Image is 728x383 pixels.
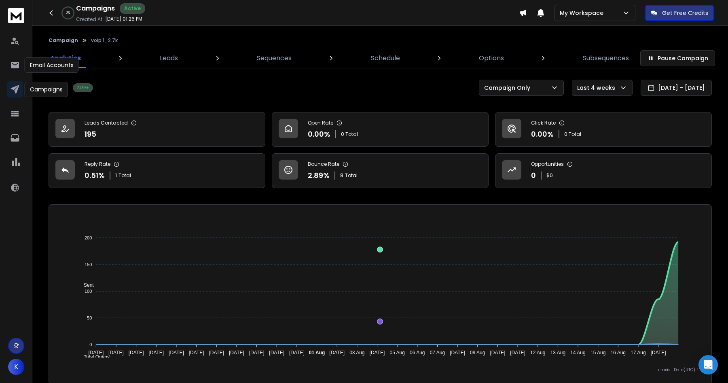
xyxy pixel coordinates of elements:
a: Subsequences [578,49,634,68]
tspan: 14 Aug [571,350,586,355]
p: 0 Total [564,131,581,138]
button: K [8,359,24,375]
p: Get Free Credits [662,9,708,17]
p: Click Rate [531,120,556,126]
p: Sequences [257,53,292,63]
p: Schedule [371,53,400,63]
tspan: [DATE] [330,350,345,355]
tspan: 07 Aug [430,350,445,355]
h1: Campaigns [76,4,115,13]
tspan: 01 Aug [309,350,325,355]
span: Total Opens [78,354,110,360]
tspan: [DATE] [189,350,204,355]
tspan: 100 [85,289,92,294]
p: Open Rate [308,120,333,126]
tspan: [DATE] [209,350,224,355]
p: x-axis : Date(UTC) [62,367,698,373]
p: Last 4 weeks [577,84,618,92]
p: 2.89 % [308,170,330,181]
tspan: [DATE] [229,350,244,355]
tspan: [DATE] [89,350,104,355]
a: Opportunities0$0 [495,153,712,188]
div: Email Accounts [25,57,79,73]
tspan: [DATE] [108,350,124,355]
tspan: 03 Aug [350,350,365,355]
img: logo [8,8,24,23]
tspan: 17 Aug [631,350,646,355]
tspan: [DATE] [450,350,466,355]
p: Reply Rate [85,161,110,167]
button: Campaign [49,37,78,44]
div: Campaigns [25,82,68,97]
p: Campaign Only [484,84,533,92]
a: Open Rate0.00%0 Total [272,112,489,147]
tspan: [DATE] [249,350,265,355]
tspan: 200 [85,235,92,240]
a: Click Rate0.00%0 Total [495,112,712,147]
p: Options [479,53,504,63]
p: Leads [160,53,178,63]
p: voip 1 , 2.7k [91,37,118,44]
span: 8 [340,172,343,179]
button: [DATE] - [DATE] [641,80,712,96]
p: 0 Total [341,131,358,138]
tspan: 50 [87,315,92,320]
tspan: [DATE] [510,350,526,355]
button: Get Free Credits [645,5,714,21]
tspan: [DATE] [169,350,184,355]
span: Total [345,172,358,179]
tspan: 15 Aug [590,350,605,355]
a: Schedule [366,49,405,68]
button: Pause Campaign [640,50,715,66]
tspan: [DATE] [149,350,164,355]
tspan: [DATE] [289,350,305,355]
p: My Workspace [560,9,607,17]
tspan: 0 [90,342,92,347]
p: Created At: [76,16,104,23]
p: 0 [531,170,536,181]
tspan: [DATE] [370,350,385,355]
p: 0.00 % [531,129,554,140]
a: Sequences [252,49,296,68]
div: Active [120,3,145,14]
a: Leads Contacted195 [49,112,265,147]
div: Active [73,83,93,92]
p: Subsequences [583,53,629,63]
p: [DATE] 01:26 PM [105,16,142,22]
span: 1 [115,172,117,179]
tspan: 09 Aug [470,350,485,355]
a: Analytics [45,49,86,68]
a: Bounce Rate2.89%8Total [272,153,489,188]
span: Total [119,172,131,179]
a: Leads [155,49,183,68]
a: Reply Rate0.51%1Total [49,153,265,188]
p: Opportunities [531,161,564,167]
tspan: 05 Aug [390,350,405,355]
tspan: 16 Aug [611,350,626,355]
p: 0.51 % [85,170,105,181]
span: Sent [78,282,94,288]
tspan: 13 Aug [550,350,565,355]
p: 195 [85,129,96,140]
tspan: [DATE] [269,350,285,355]
a: Options [474,49,509,68]
tspan: [DATE] [129,350,144,355]
tspan: 06 Aug [410,350,425,355]
p: Leads Contacted [85,120,128,126]
p: Analytics [50,53,81,63]
div: Open Intercom Messenger [698,355,718,375]
p: 0 % [66,11,70,15]
p: 0.00 % [308,129,330,140]
tspan: 150 [85,262,92,267]
p: Bounce Rate [308,161,339,167]
tspan: [DATE] [651,350,666,355]
p: $ 0 [546,172,553,179]
tspan: [DATE] [490,350,506,355]
tspan: 12 Aug [530,350,545,355]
